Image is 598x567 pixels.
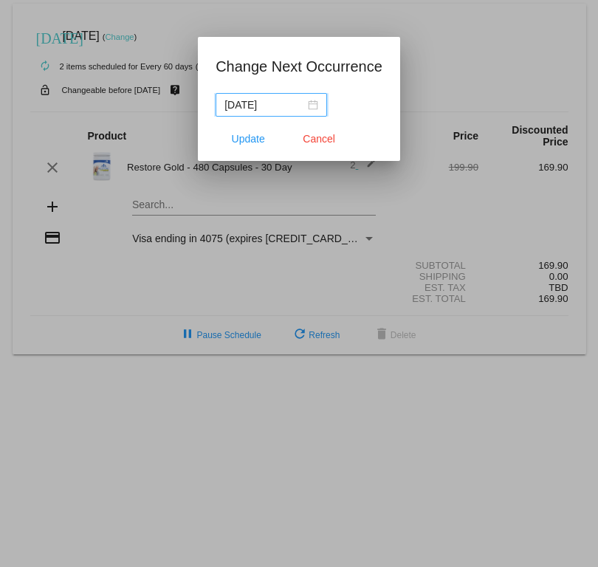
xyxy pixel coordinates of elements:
[224,97,305,113] input: Select date
[286,126,351,152] button: Close dialog
[303,133,335,145] span: Cancel
[232,133,265,145] span: Update
[216,126,281,152] button: Update
[216,55,382,78] h1: Change Next Occurrence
